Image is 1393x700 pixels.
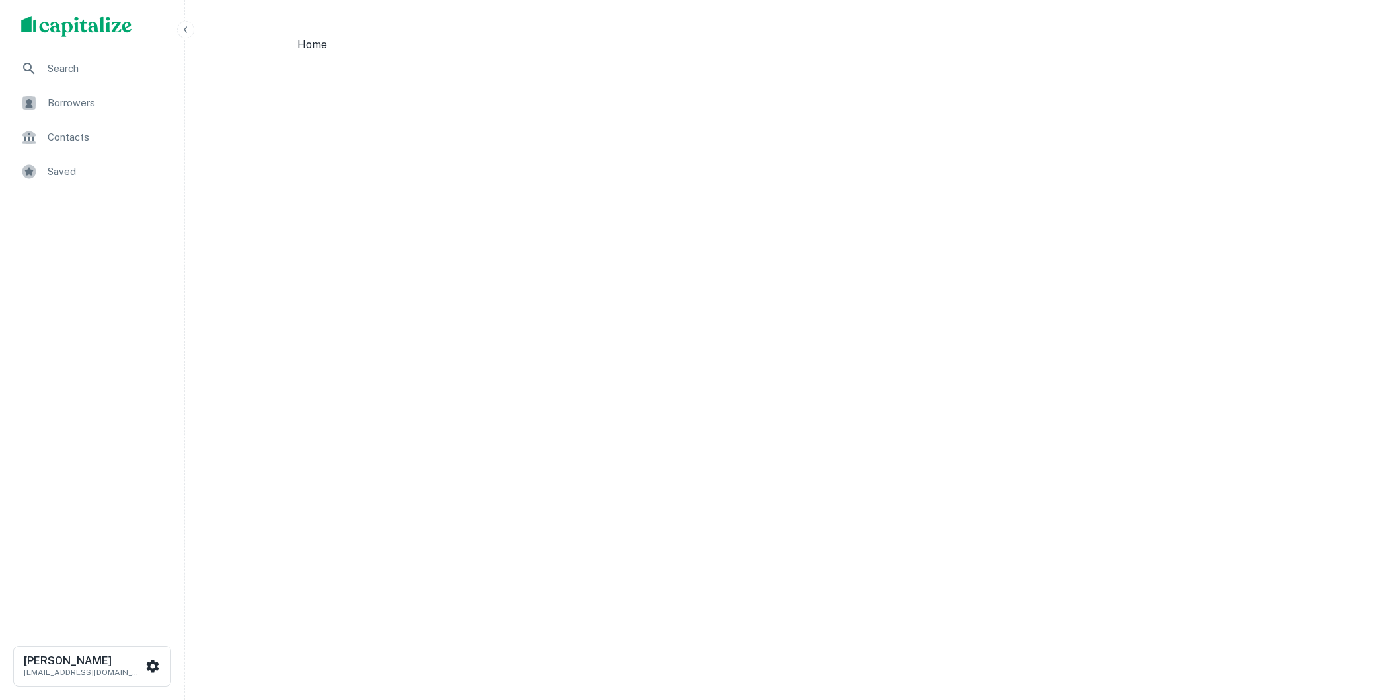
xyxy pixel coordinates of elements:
img: capitalize-logo.png [21,16,132,37]
button: [PERSON_NAME][EMAIL_ADDRESS][DOMAIN_NAME] [13,646,171,687]
div: Home [297,37,1281,53]
a: Search [11,53,174,85]
span: Search [48,61,166,77]
h6: [PERSON_NAME] [24,656,143,666]
span: Borrowers [48,95,166,111]
a: Contacts [11,122,174,153]
span: Contacts [48,129,166,145]
a: Borrowers [11,87,174,119]
a: Saved [11,156,174,188]
iframe: Chat Widget [1327,594,1393,658]
span: Saved [48,164,166,180]
p: [EMAIL_ADDRESS][DOMAIN_NAME] [24,666,143,678]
